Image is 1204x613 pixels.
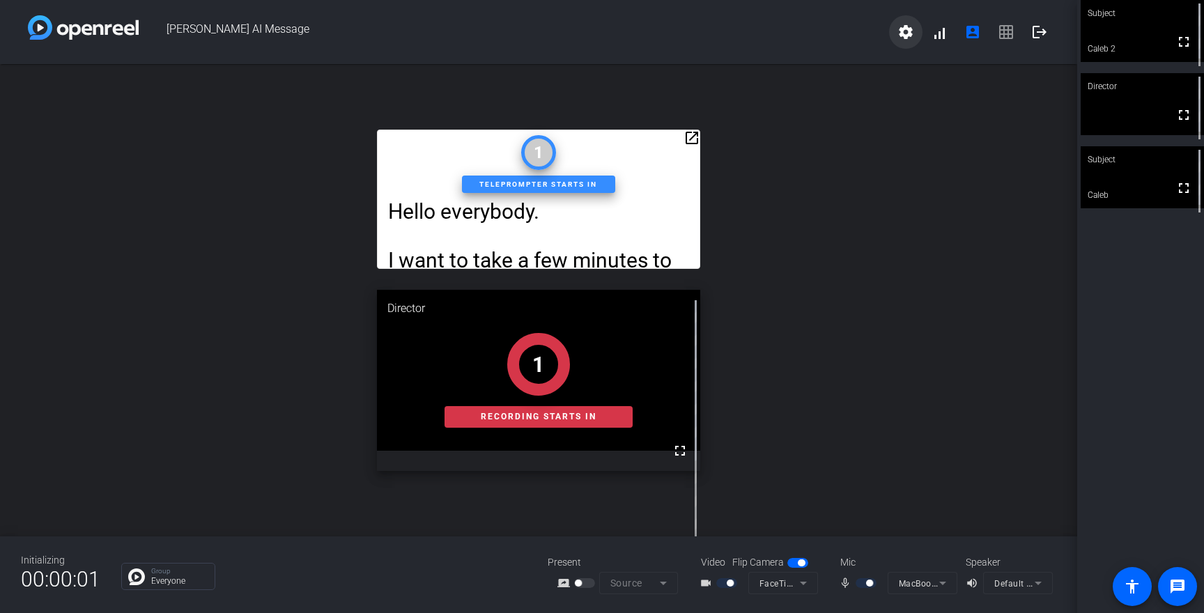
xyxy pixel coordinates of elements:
[462,176,615,193] div: Teleprompter starts in
[1175,33,1192,50] mat-icon: fullscreen
[388,248,689,419] p: I want to take a few minutes to talk about the importance of becoming proficient in the effective...
[21,562,100,596] span: 00:00:01
[1124,578,1141,595] mat-icon: accessibility
[377,290,700,327] div: Director
[445,406,633,428] div: Recording starts in
[139,15,889,49] span: [PERSON_NAME] AI Message
[732,555,784,570] span: Flip Camera
[1081,73,1204,100] div: Director
[1169,578,1186,595] mat-icon: message
[684,130,700,146] mat-icon: open_in_new
[128,568,145,585] img: Chat Icon
[826,555,966,570] div: Mic
[1031,24,1048,40] mat-icon: logout
[701,555,725,570] span: Video
[1175,180,1192,196] mat-icon: fullscreen
[964,24,981,40] mat-icon: account_box
[1175,107,1192,123] mat-icon: fullscreen
[548,555,687,570] div: Present
[966,555,1049,570] div: Speaker
[151,568,208,575] p: Group
[532,349,544,380] div: 1
[28,15,139,40] img: white-gradient.svg
[151,577,208,585] p: Everyone
[557,575,574,591] mat-icon: screen_share_outline
[1081,146,1204,173] div: Subject
[21,553,100,568] div: Initializing
[923,15,956,49] button: signal_cellular_alt
[839,575,856,591] mat-icon: mic_none
[700,575,716,591] mat-icon: videocam_outline
[534,140,543,165] div: 1
[388,199,689,224] p: Hello everybody.
[966,575,982,591] mat-icon: volume_up
[897,24,914,40] mat-icon: settings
